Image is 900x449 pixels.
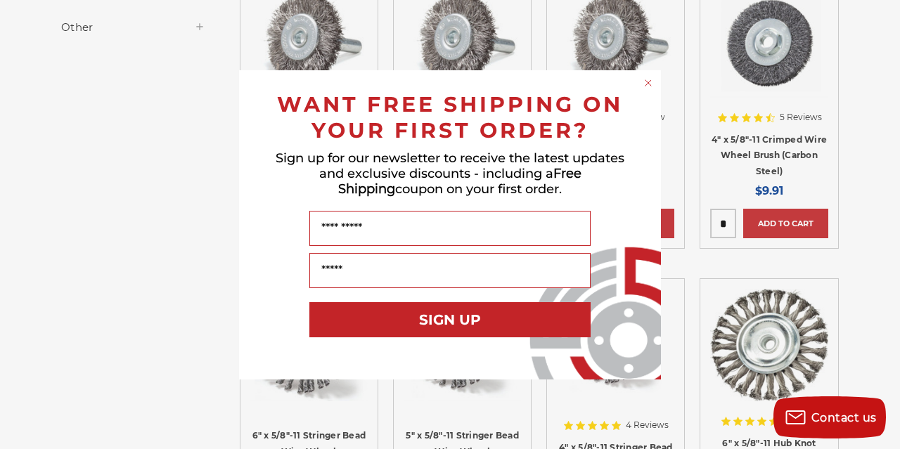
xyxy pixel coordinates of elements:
span: Contact us [811,411,877,424]
button: SIGN UP [309,302,591,337]
span: Free Shipping [338,166,581,197]
span: Sign up for our newsletter to receive the latest updates and exclusive discounts - including a co... [276,150,624,197]
button: Contact us [773,396,886,438]
button: Close dialog [641,76,655,90]
span: WANT FREE SHIPPING ON YOUR FIRST ORDER? [277,91,623,143]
